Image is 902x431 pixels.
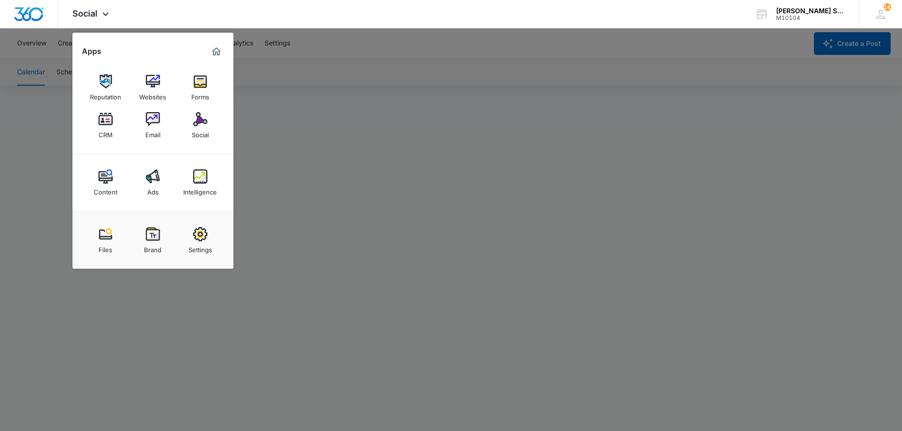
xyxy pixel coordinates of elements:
[135,70,171,106] a: Websites
[776,7,845,15] div: account name
[209,44,224,59] a: Marketing 360® Dashboard
[82,47,101,56] h2: Apps
[135,222,171,258] a: Brand
[98,241,112,254] div: Files
[72,9,98,18] span: Social
[135,165,171,201] a: Ads
[182,107,218,143] a: Social
[884,3,891,11] span: 142
[182,70,218,106] a: Forms
[90,88,121,101] div: Reputation
[191,88,209,101] div: Forms
[135,107,171,143] a: Email
[182,165,218,201] a: Intelligence
[94,184,117,196] div: Content
[776,15,845,21] div: account id
[183,184,217,196] div: Intelligence
[88,165,124,201] a: Content
[139,88,166,101] div: Websites
[144,241,161,254] div: Brand
[884,3,891,11] div: notifications count
[147,184,159,196] div: Ads
[88,222,124,258] a: Files
[98,126,113,139] div: CRM
[182,222,218,258] a: Settings
[145,126,161,139] div: Email
[88,70,124,106] a: Reputation
[88,107,124,143] a: CRM
[188,241,212,254] div: Settings
[192,126,209,139] div: Social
